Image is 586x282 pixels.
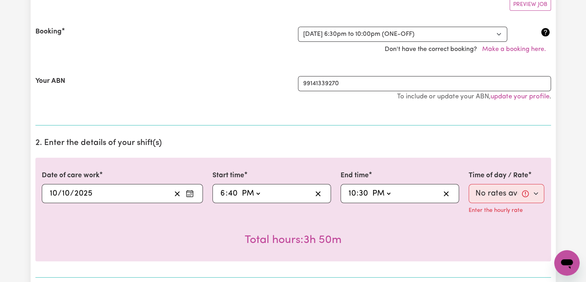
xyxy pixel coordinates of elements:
[35,27,62,37] label: Booking
[226,189,228,198] span: :
[74,188,93,200] input: ----
[212,170,244,181] label: Start time
[228,188,238,200] input: --
[356,189,358,198] span: :
[477,42,551,57] button: Make a booking here.
[554,250,580,276] iframe: Button to launch messaging window, conversation in progress
[385,46,551,53] span: Don't have the correct booking?
[35,138,551,148] h2: 2. Enter the details of your shift(s)
[491,93,549,100] a: update your profile
[220,188,226,200] input: --
[469,206,523,215] p: Enter the hourly rate
[341,170,369,181] label: End time
[469,170,528,181] label: Time of day / Rate
[42,170,99,181] label: Date of care work
[58,189,62,198] span: /
[397,93,551,100] small: To include or update your ABN, .
[183,188,196,200] button: Enter the date of care work
[62,188,70,200] input: --
[49,188,58,200] input: --
[171,188,183,200] button: Clear date
[70,189,74,198] span: /
[348,188,356,200] input: --
[35,76,65,86] label: Your ABN
[358,188,368,200] input: --
[245,235,342,246] span: Total hours worked: 3 hours 50 minutes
